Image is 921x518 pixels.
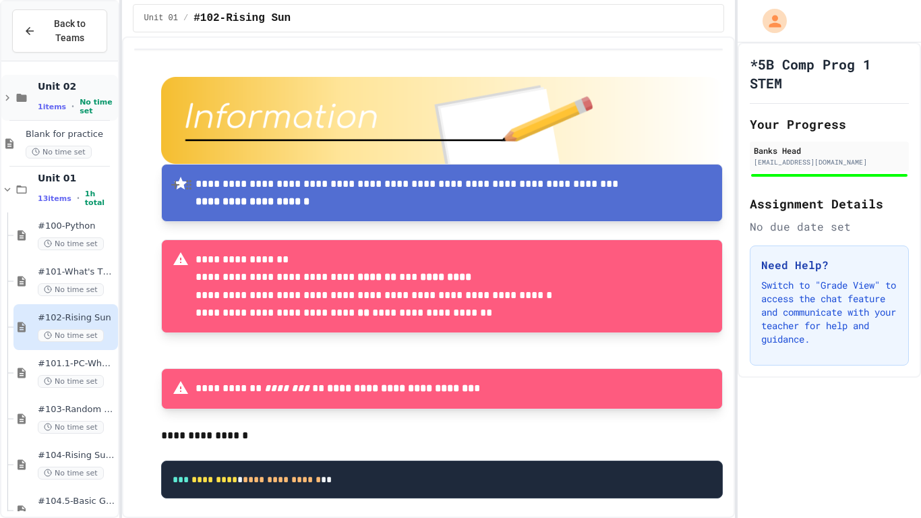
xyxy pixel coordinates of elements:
[38,358,115,370] span: #101.1-PC-Where am I?
[38,467,104,480] span: No time set
[38,221,115,232] span: #100-Python
[38,172,115,184] span: Unit 01
[26,129,115,140] span: Blank for practice
[38,375,104,388] span: No time set
[748,5,790,36] div: My Account
[38,404,115,415] span: #103-Random Box
[38,80,115,92] span: Unit 02
[71,101,74,112] span: •
[77,193,80,204] span: •
[38,237,104,250] span: No time set
[144,13,178,24] span: Unit 01
[85,190,115,207] span: 1h total
[38,194,71,203] span: 13 items
[761,257,897,273] h3: Need Help?
[38,266,115,278] span: #101-What's This ??
[38,421,104,434] span: No time set
[754,144,905,156] div: Banks Head
[80,98,115,115] span: No time set
[38,450,115,461] span: #104-Rising Sun Plus
[183,13,188,24] span: /
[38,329,104,342] span: No time set
[38,496,115,507] span: #104.5-Basic Graphics Review
[761,279,897,346] p: Switch to "Grade View" to access the chat feature and communicate with your teacher for help and ...
[754,157,905,167] div: [EMAIL_ADDRESS][DOMAIN_NAME]
[12,9,107,53] button: Back to Teams
[194,10,291,26] span: #102-Rising Sun
[750,194,909,213] h2: Assignment Details
[750,115,909,134] h2: Your Progress
[750,55,909,92] h1: *5B Comp Prog 1 STEM
[38,283,104,296] span: No time set
[44,17,96,45] span: Back to Teams
[26,146,92,159] span: No time set
[38,312,115,324] span: #102-Rising Sun
[750,219,909,235] div: No due date set
[38,103,66,111] span: 1 items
